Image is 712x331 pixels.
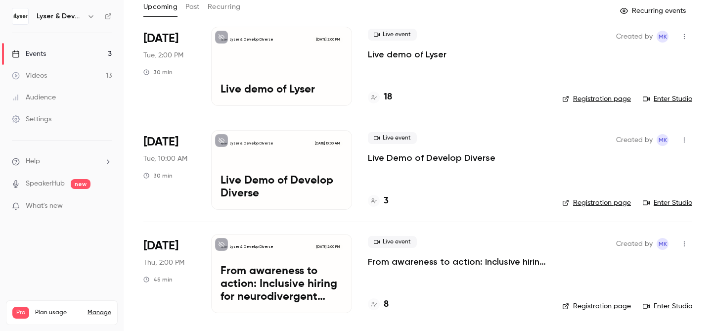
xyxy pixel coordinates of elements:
a: Live Demo of Develop Diverse [368,152,495,164]
p: Live demo of Lyser [221,84,343,96]
div: 30 min [143,172,173,180]
iframe: Noticeable Trigger [100,202,112,211]
p: From awareness to action: Inclusive hiring for neurodivergent talent [221,265,343,303]
div: Videos [12,71,47,81]
span: [DATE] 2:00 PM [313,36,342,43]
span: [DATE] 2:00 PM [313,243,342,250]
span: [DATE] [143,31,178,47]
a: Registration page [562,301,631,311]
a: 3 [368,194,389,208]
span: [DATE] 10:00 AM [311,140,342,147]
span: new [71,179,90,189]
span: Matilde Kjerulff [657,31,668,43]
a: Live Demo of Develop DiverseLyser & Develop Diverse[DATE] 10:00 AMLive Demo of Develop Diverse [211,130,352,209]
span: Matilde Kjerulff [657,134,668,146]
span: Created by [616,238,653,250]
div: 45 min [143,276,173,284]
span: Live event [368,132,417,144]
span: Live event [368,29,417,41]
a: Live demo of LyserLyser & Develop Diverse[DATE] 2:00 PMLive demo of Lyser [211,27,352,106]
span: [DATE] [143,134,178,150]
a: Registration page [562,94,631,104]
span: What's new [26,201,63,211]
a: Registration page [562,198,631,208]
div: Sep 30 Tue, 2:00 PM (Europe/Copenhagen) [143,27,195,106]
span: Help [26,156,40,167]
p: Lyser & Develop Diverse [230,141,273,146]
span: Plan usage [35,309,82,317]
div: Events [12,49,46,59]
a: SpeakerHub [26,179,65,189]
p: Lyser & Develop Diverse [230,37,273,42]
a: Live demo of Lyser [368,48,446,60]
span: MK [659,31,667,43]
span: Live event [368,236,417,248]
p: Lyser & Develop Diverse [230,244,273,249]
span: Matilde Kjerulff [657,238,668,250]
div: Settings [12,114,51,124]
button: Recurring events [616,3,692,19]
span: [DATE] [143,238,178,254]
a: Manage [88,309,111,317]
li: help-dropdown-opener [12,156,112,167]
h4: 3 [384,194,389,208]
img: Lyser & Develop Diverse [12,8,28,24]
span: Thu, 2:00 PM [143,258,184,268]
span: MK [659,238,667,250]
div: 30 min [143,68,173,76]
p: Live Demo of Develop Diverse [221,175,343,200]
h4: 18 [384,91,392,104]
div: Oct 23 Thu, 2:00 PM (Europe/Copenhagen) [143,234,195,313]
span: MK [659,134,667,146]
span: Created by [616,134,653,146]
span: Tue, 2:00 PM [143,50,183,60]
a: Enter Studio [643,301,692,311]
a: Enter Studio [643,198,692,208]
a: From awareness to action: Inclusive hiring for neurodivergent talentLyser & Develop Diverse[DATE]... [211,234,352,313]
a: From awareness to action: Inclusive hiring for neurodivergent talent [368,256,546,268]
h6: Lyser & Develop Diverse [37,11,83,21]
a: Enter Studio [643,94,692,104]
a: 18 [368,91,392,104]
span: Created by [616,31,653,43]
div: Audience [12,93,56,102]
a: 8 [368,298,389,311]
span: Tue, 10:00 AM [143,154,187,164]
h4: 8 [384,298,389,311]
span: Pro [12,307,29,319]
div: Oct 7 Tue, 10:00 AM (Europe/Copenhagen) [143,130,195,209]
